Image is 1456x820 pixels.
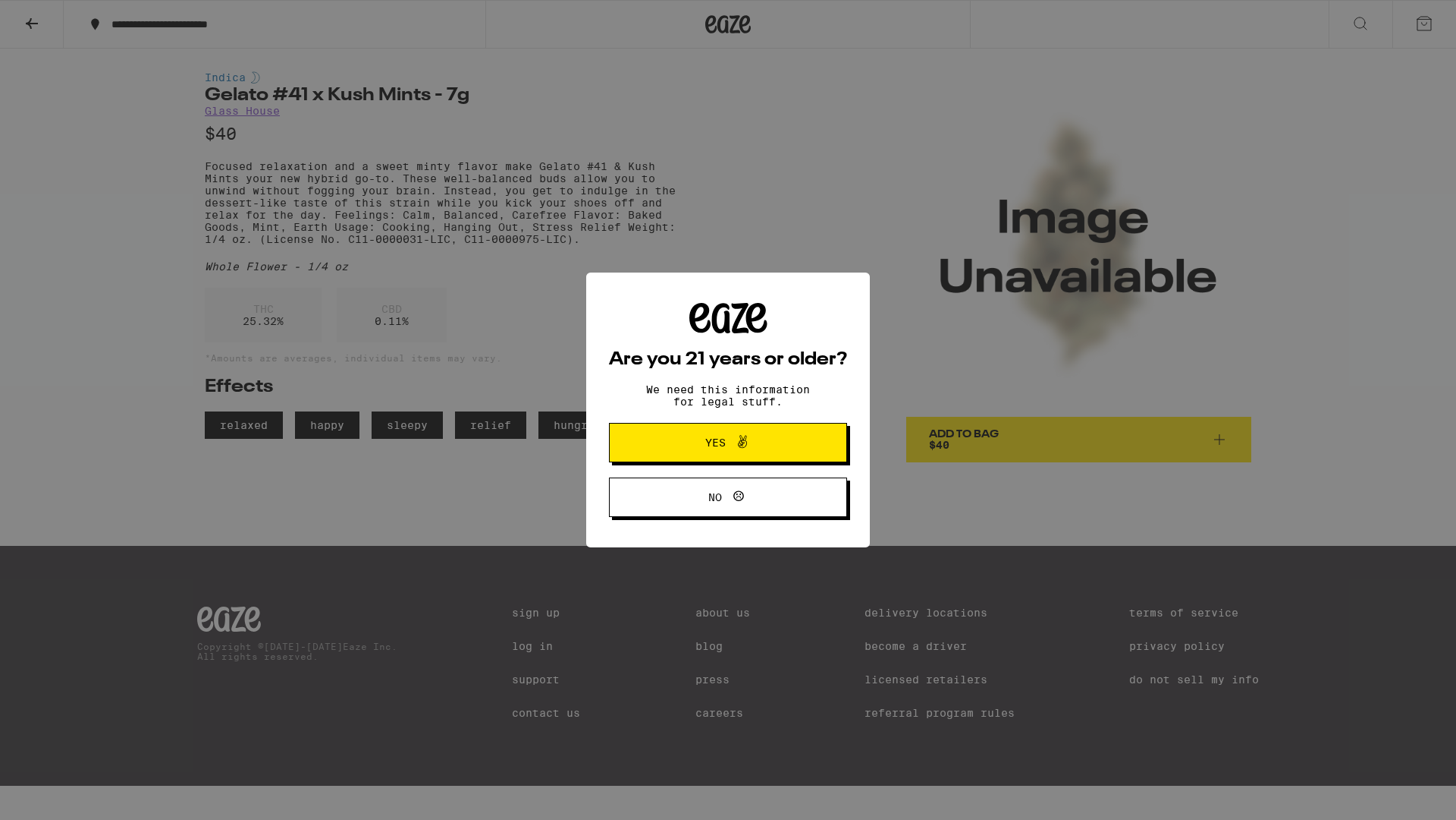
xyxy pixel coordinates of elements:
[705,437,726,448] span: Yes
[708,492,722,503] span: No
[609,351,847,369] h2: Are you 21 years or older?
[609,423,847,462] button: Yes
[609,478,847,517] button: No
[633,383,823,408] p: We need this information for legal stuff.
